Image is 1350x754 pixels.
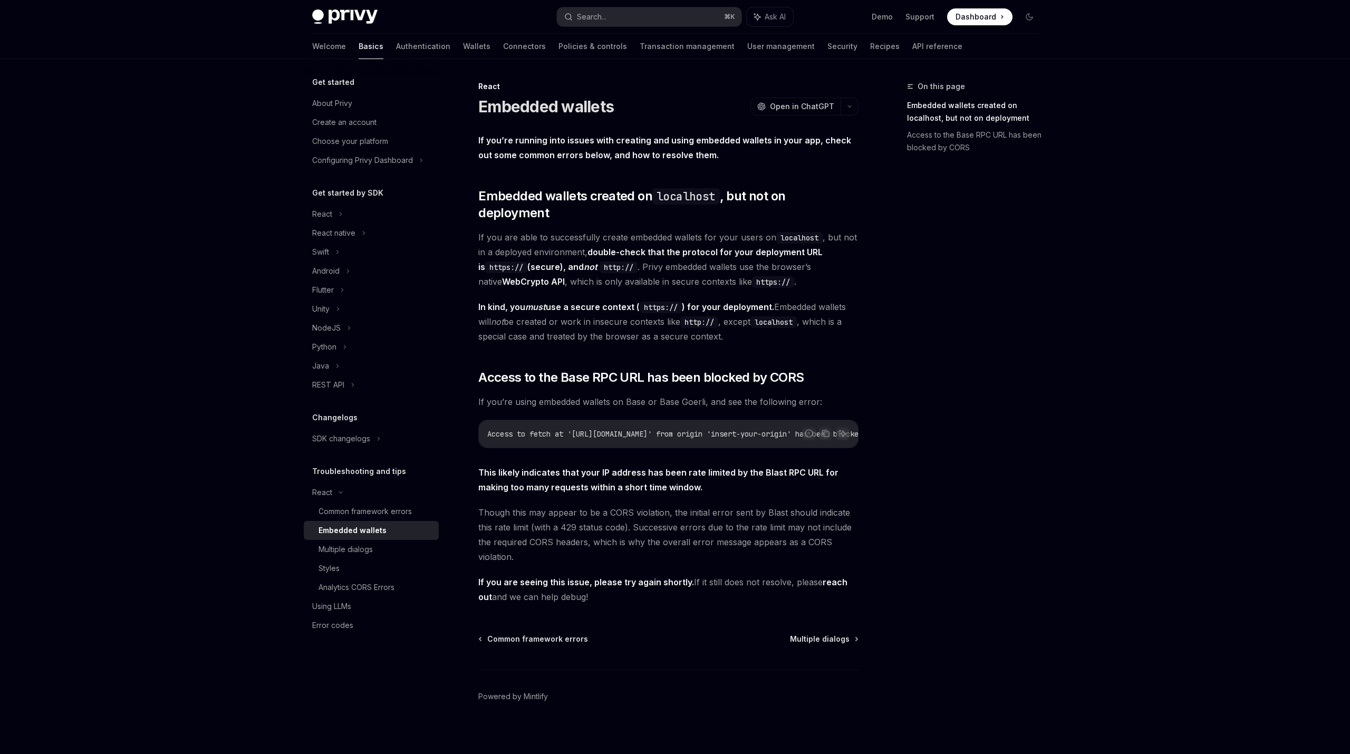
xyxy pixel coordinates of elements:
[478,230,859,289] span: If you are able to successfully create embedded wallets for your users on , but not in a deployed...
[680,316,718,328] code: http://
[827,34,857,59] a: Security
[790,634,850,644] span: Multiple dialogs
[312,303,330,315] div: Unity
[312,246,329,258] div: Swift
[312,187,383,199] h5: Get started by SDK
[1021,8,1038,25] button: Toggle dark mode
[747,34,815,59] a: User management
[304,132,439,151] a: Choose your platform
[558,34,627,59] a: Policies & controls
[525,302,546,312] em: must
[478,505,859,564] span: Though this may appear to be a CORS violation, the initial error sent by Blast should indicate th...
[312,135,388,148] div: Choose your platform
[312,116,377,129] div: Create an account
[478,691,548,702] a: Powered by Mintlify
[502,276,565,287] a: WebCrypto API
[304,502,439,521] a: Common framework errors
[487,634,588,644] span: Common framework errors
[312,227,355,239] div: React native
[802,427,816,440] button: Report incorrect code
[478,81,859,92] div: React
[912,34,962,59] a: API reference
[304,540,439,559] a: Multiple dialogs
[487,429,939,439] span: Access to fetch at '[URL][DOMAIN_NAME]' from origin 'insert-your-origin' has been blocked by CORS...
[479,634,588,644] a: Common framework errors
[312,284,334,296] div: Flutter
[304,94,439,113] a: About Privy
[312,265,340,277] div: Android
[776,232,823,244] code: localhost
[491,316,504,327] em: not
[312,600,351,613] div: Using LLMs
[359,34,383,59] a: Basics
[905,12,934,22] a: Support
[312,9,378,24] img: dark logo
[747,7,793,26] button: Ask AI
[478,97,614,116] h1: Embedded wallets
[312,208,332,220] div: React
[478,467,838,492] strong: This likely indicates that your IP address has been rate limited by the Blast RPC URL for making ...
[907,97,1046,127] a: Embedded wallets created on localhost, but not on deployment
[770,101,834,112] span: Open in ChatGPT
[584,262,597,272] em: not
[312,619,353,632] div: Error codes
[478,369,804,386] span: Access to the Base RPC URL has been blocked by CORS
[312,76,354,89] h5: Get started
[312,154,413,167] div: Configuring Privy Dashboard
[319,562,340,575] div: Styles
[312,465,406,478] h5: Troubleshooting and tips
[724,13,735,21] span: ⌘ K
[652,188,720,205] code: localhost
[765,12,786,22] span: Ask AI
[319,581,394,594] div: Analytics CORS Errors
[577,11,606,23] div: Search...
[872,12,893,22] a: Demo
[503,34,546,59] a: Connectors
[319,543,373,556] div: Multiple dialogs
[819,427,833,440] button: Copy the contents from the code block
[312,432,370,445] div: SDK changelogs
[947,8,1012,25] a: Dashboard
[312,486,332,499] div: React
[312,322,341,334] div: NodeJS
[478,302,774,312] strong: In kind, you use a secure context ( ) for your deployment.
[557,7,741,26] button: Search...⌘K
[312,360,329,372] div: Java
[485,262,527,273] code: https://
[907,127,1046,156] a: Access to the Base RPC URL has been blocked by CORS
[956,12,996,22] span: Dashboard
[319,524,387,537] div: Embedded wallets
[396,34,450,59] a: Authentication
[478,188,859,221] span: Embedded wallets created on , but not on deployment
[870,34,900,59] a: Recipes
[312,34,346,59] a: Welcome
[478,299,859,344] span: Embedded wallets will be created or work in insecure contexts like , except , which is a special ...
[312,379,344,391] div: REST API
[600,262,638,273] code: http://
[750,98,841,115] button: Open in ChatGPT
[312,411,358,424] h5: Changelogs
[304,559,439,578] a: Styles
[312,97,352,110] div: About Privy
[304,521,439,540] a: Embedded wallets
[478,135,851,160] strong: If you’re running into issues with creating and using embedded wallets in your app, check out som...
[304,616,439,635] a: Error codes
[304,597,439,616] a: Using LLMs
[752,276,794,288] code: https://
[478,575,859,604] span: If it still does not resolve, please and we can help debug!
[463,34,490,59] a: Wallets
[836,427,850,440] button: Ask AI
[478,577,694,587] strong: If you are seeing this issue, please try again shortly.
[478,394,859,409] span: If you’re using embedded wallets on Base or Base Goerli, and see the following error:
[640,34,735,59] a: Transaction management
[304,113,439,132] a: Create an account
[319,505,412,518] div: Common framework errors
[312,341,336,353] div: Python
[790,634,857,644] a: Multiple dialogs
[750,316,797,328] code: localhost
[478,247,823,272] strong: double-check that the protocol for your deployment URL is (secure), and
[640,302,682,313] code: https://
[304,578,439,597] a: Analytics CORS Errors
[918,80,965,93] span: On this page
